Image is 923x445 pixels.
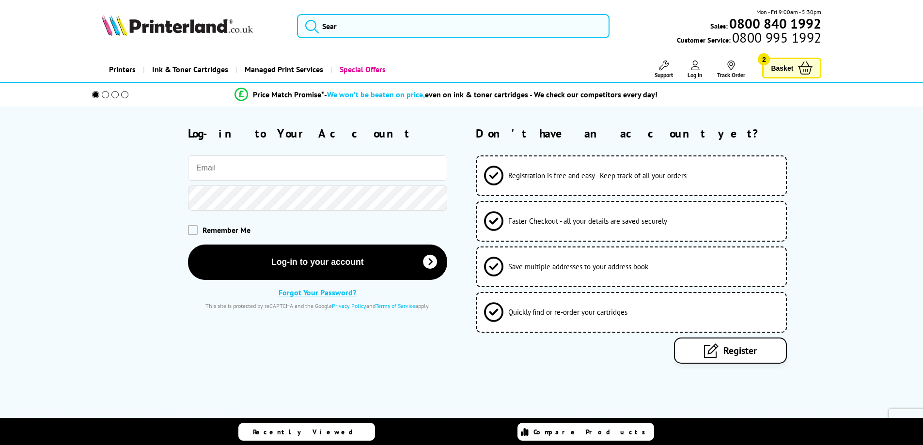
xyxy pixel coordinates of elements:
[279,288,356,297] a: Forgot Your Password?
[710,21,728,31] span: Sales:
[731,33,821,42] span: 0800 995 1992
[102,15,253,36] img: Printerland Logo
[688,61,703,78] a: Log In
[508,216,667,226] span: Faster Checkout - all your details are saved securely
[79,86,814,103] li: modal_Promise
[717,61,745,78] a: Track Order
[238,423,375,441] a: Recently Viewed
[253,90,324,99] span: Price Match Promise*
[517,423,654,441] a: Compare Products
[152,57,228,82] span: Ink & Toner Cartridges
[674,338,787,364] a: Register
[677,33,821,45] span: Customer Service:
[508,171,687,180] span: Registration is free and easy - Keep track of all your orders
[188,302,447,309] div: This site is protected by reCAPTCHA and the Google and apply.
[253,428,363,436] span: Recently Viewed
[203,225,250,235] span: Remember Me
[476,126,821,141] h2: Don't have an account yet?
[188,126,447,141] h2: Log-in to Your Account
[508,262,648,271] span: Save multiple addresses to your address book
[324,90,657,99] div: - even on ink & toner cartridges - We check our competitors every day!
[330,57,393,82] a: Special Offers
[188,155,447,181] input: Email
[297,14,610,38] input: Sear
[723,344,757,357] span: Register
[756,7,821,16] span: Mon - Fri 9:00am - 5:30pm
[758,53,770,65] span: 2
[771,61,793,75] span: Basket
[188,245,447,280] button: Log-in to your account
[688,71,703,78] span: Log In
[508,307,627,317] span: Quickly find or re-order your cartridges
[102,15,285,38] a: Printerland Logo
[729,15,821,32] b: 0800 840 1992
[762,58,821,78] a: Basket 2
[327,90,425,99] span: We won’t be beaten on price,
[728,19,821,28] a: 0800 840 1992
[533,428,651,436] span: Compare Products
[102,57,143,82] a: Printers
[655,71,673,78] span: Support
[375,302,415,309] a: Terms of Service
[655,61,673,78] a: Support
[332,302,366,309] a: Privacy Policy
[235,57,330,82] a: Managed Print Services
[143,57,235,82] a: Ink & Toner Cartridges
